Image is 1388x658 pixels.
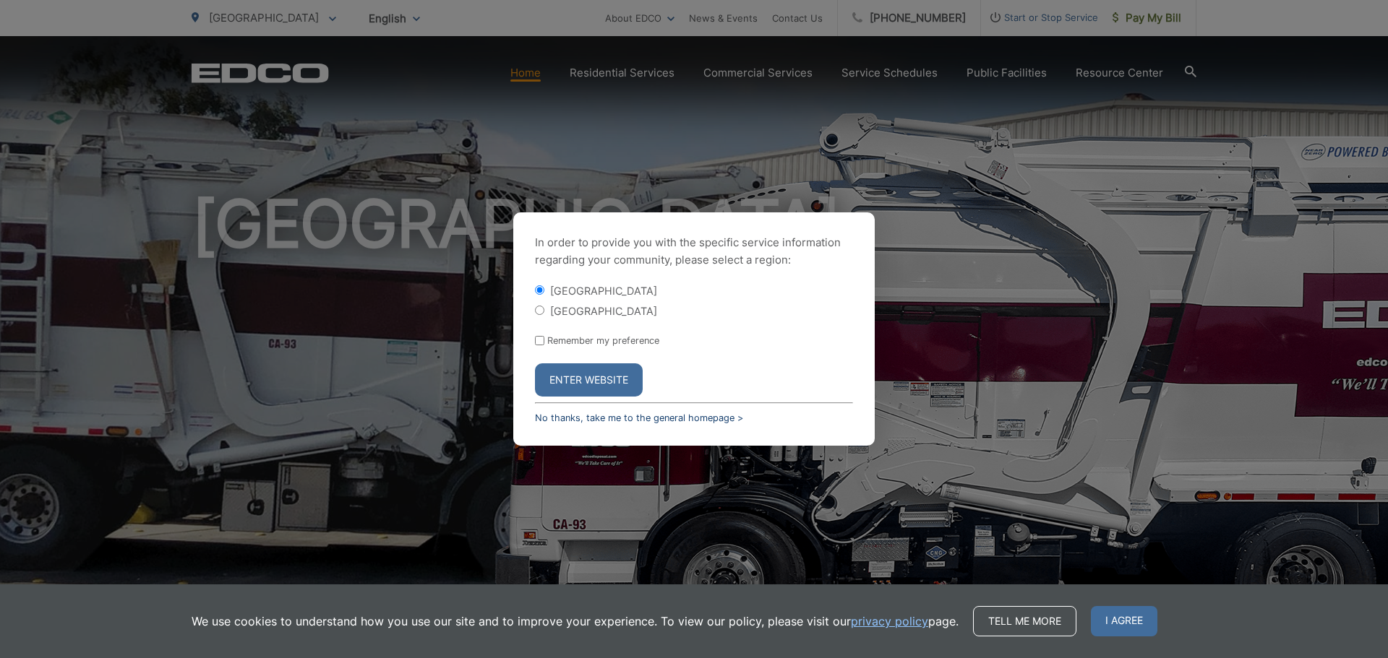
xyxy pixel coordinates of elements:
[535,363,643,397] button: Enter Website
[1091,606,1157,636] span: I agree
[535,412,743,423] a: No thanks, take me to the general homepage >
[192,612,959,630] p: We use cookies to understand how you use our site and to improve your experience. To view our pol...
[550,285,657,297] label: [GEOGRAPHIC_DATA]
[547,335,659,346] label: Remember my preference
[973,606,1076,636] a: Tell me more
[851,612,928,630] a: privacy policy
[535,234,853,269] p: In order to provide you with the specific service information regarding your community, please se...
[550,305,657,317] label: [GEOGRAPHIC_DATA]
